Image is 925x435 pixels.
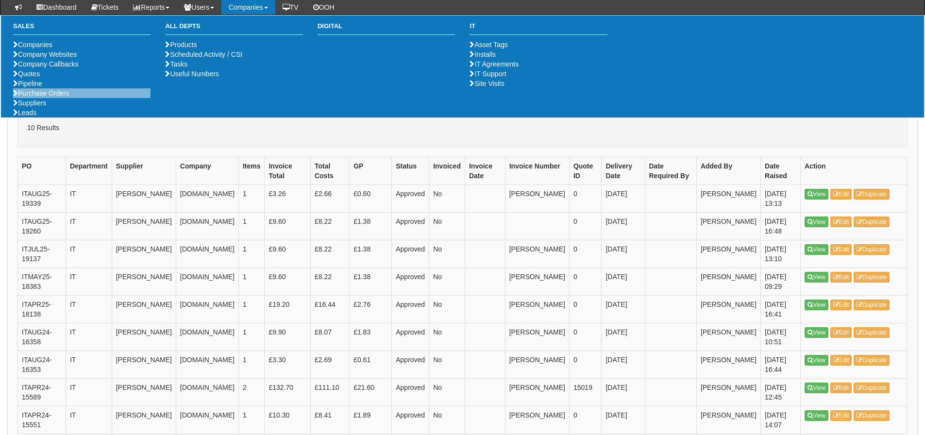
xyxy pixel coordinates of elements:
[392,184,429,212] td: Approved
[112,351,176,378] td: [PERSON_NAME]
[505,157,569,184] th: Invoice Number
[505,295,569,323] td: [PERSON_NAME]
[854,355,890,366] a: Duplicate
[854,244,890,255] a: Duplicate
[310,212,349,240] td: £8.22
[429,268,465,295] td: No
[761,240,801,268] td: [DATE] 13:10
[805,189,828,200] a: View
[696,212,760,240] td: [PERSON_NAME]
[176,268,238,295] td: [DOMAIN_NAME]
[470,70,506,78] a: IT Support
[176,295,238,323] td: [DOMAIN_NAME]
[265,268,310,295] td: £9.60
[761,351,801,378] td: [DATE] 16:44
[805,355,828,366] a: View
[176,184,238,212] td: [DOMAIN_NAME]
[429,240,465,268] td: No
[176,212,238,240] td: [DOMAIN_NAME]
[569,378,602,406] td: 15019
[696,351,760,378] td: [PERSON_NAME]
[265,406,310,434] td: £10.30
[429,378,465,406] td: No
[310,268,349,295] td: £8.22
[176,378,238,406] td: [DOMAIN_NAME]
[350,295,392,323] td: £2.76
[350,240,392,268] td: £1.38
[429,157,465,184] th: Invoiced
[805,327,828,338] a: View
[265,212,310,240] td: £9.60
[429,351,465,378] td: No
[18,184,66,212] td: ITAUG25-19339
[470,41,507,49] a: Asset Tags
[66,240,112,268] td: IT
[350,406,392,434] td: £1.89
[112,295,176,323] td: [PERSON_NAME]
[13,50,77,58] a: Company Websites
[318,23,455,35] h3: Digital
[238,212,265,240] td: 1
[165,23,303,35] h3: All Depts
[505,323,569,351] td: [PERSON_NAME]
[392,323,429,351] td: Approved
[429,212,465,240] td: No
[392,240,429,268] td: Approved
[830,355,852,366] a: Edit
[350,323,392,351] td: £1.83
[429,406,465,434] td: No
[830,217,852,227] a: Edit
[112,157,176,184] th: Supplier
[13,109,36,117] a: Leads
[13,99,46,107] a: Suppliers
[66,184,112,212] td: IT
[761,406,801,434] td: [DATE] 14:07
[761,184,801,212] td: [DATE] 13:13
[265,157,310,184] th: Invoice Total
[165,50,242,58] a: Scheduled Activity / CSI
[66,212,112,240] td: IT
[112,323,176,351] td: [PERSON_NAME]
[805,383,828,393] a: View
[830,244,852,255] a: Edit
[265,184,310,212] td: £3.26
[761,268,801,295] td: [DATE] 09:29
[470,60,519,68] a: IT Agreements
[696,184,760,212] td: [PERSON_NAME]
[18,268,66,295] td: ITMAY25-18383
[429,323,465,351] td: No
[238,295,265,323] td: 1
[830,383,852,393] a: Edit
[310,295,349,323] td: £16.44
[392,268,429,295] td: Approved
[761,378,801,406] td: [DATE] 12:45
[66,323,112,351] td: IT
[854,217,890,227] a: Duplicate
[13,70,40,78] a: Quotes
[66,268,112,295] td: IT
[505,268,569,295] td: [PERSON_NAME]
[165,41,197,49] a: Products
[470,23,607,35] h3: IT
[505,240,569,268] td: [PERSON_NAME]
[761,212,801,240] td: [DATE] 16:48
[18,323,66,351] td: ITAUG24-16358
[18,240,66,268] td: ITJUL25-19137
[27,123,898,133] p: 10 Results
[392,351,429,378] td: Approved
[805,272,828,283] a: View
[18,351,66,378] td: ITAUG24-16353
[602,295,645,323] td: [DATE]
[602,157,645,184] th: Delivery Date
[238,157,265,184] th: Items
[830,327,852,338] a: Edit
[602,268,645,295] td: [DATE]
[350,184,392,212] td: £0.60
[854,272,890,283] a: Duplicate
[18,378,66,406] td: ITAPR24-15589
[350,268,392,295] td: £1.38
[66,295,112,323] td: IT
[350,157,392,184] th: GP
[112,378,176,406] td: [PERSON_NAME]
[265,295,310,323] td: £19.20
